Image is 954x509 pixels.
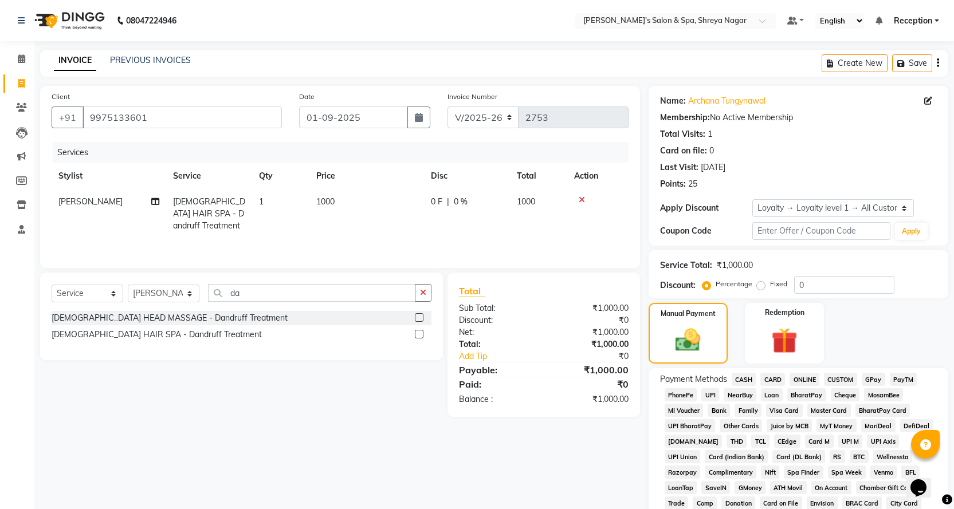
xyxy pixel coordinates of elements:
[900,419,933,432] span: DefiDeal
[822,54,888,72] button: Create New
[252,163,309,189] th: Qty
[727,435,747,448] span: THD
[760,373,785,386] span: CARD
[110,55,191,65] a: PREVIOUS INVOICES
[447,196,449,208] span: |
[544,377,637,391] div: ₹0
[828,465,866,479] span: Spa Week
[660,112,710,124] div: Membership:
[166,163,252,189] th: Service
[838,435,863,448] span: UPI M
[824,373,857,386] span: CUSTOM
[660,112,937,124] div: No Active Membership
[892,54,932,72] button: Save
[450,302,544,314] div: Sub Total:
[450,350,559,362] a: Add Tip
[784,465,823,479] span: Spa Finder
[450,363,544,377] div: Payable:
[708,128,712,140] div: 1
[52,329,262,341] div: [DEMOGRAPHIC_DATA] HAIR SPA - Dandruff Treatment
[660,259,712,271] div: Service Total:
[774,435,800,448] span: CEdge
[735,481,765,494] span: GMoney
[767,419,812,432] span: Juice by MCB
[765,307,804,318] label: Redemption
[665,404,704,417] span: MI Voucher
[660,225,752,237] div: Coupon Code
[660,128,705,140] div: Total Visits:
[790,373,819,386] span: ONLINE
[665,435,723,448] span: [DOMAIN_NAME]
[450,393,544,405] div: Balance :
[424,163,510,189] th: Disc
[660,178,686,190] div: Points:
[665,481,697,494] span: LoanTap
[732,373,756,386] span: CASH
[864,388,903,401] span: MosamBee
[761,465,779,479] span: Nift
[450,326,544,338] div: Net:
[58,196,123,207] span: [PERSON_NAME]
[701,161,725,173] div: [DATE]
[890,373,917,386] span: PayTM
[856,481,918,494] span: Chamber Gift Card
[544,363,637,377] div: ₹1,000.00
[52,163,166,189] th: Stylist
[867,435,899,448] span: UPI Axis
[544,326,637,338] div: ₹1,000.00
[861,419,896,432] span: MariDeal
[52,312,288,324] div: [DEMOGRAPHIC_DATA] HEAD MASSAGE - Dandruff Treatment
[688,178,697,190] div: 25
[544,338,637,350] div: ₹1,000.00
[811,481,851,494] span: On Account
[559,350,637,362] div: ₹0
[665,388,697,401] span: PhonePe
[447,92,497,102] label: Invoice Number
[716,279,752,289] label: Percentage
[309,163,424,189] th: Price
[831,388,860,401] span: Cheque
[450,377,544,391] div: Paid:
[870,465,897,479] span: Venmo
[665,465,701,479] span: Razorpay
[894,15,932,27] span: Reception
[52,92,70,102] label: Client
[299,92,315,102] label: Date
[668,326,708,354] img: _cash.svg
[567,163,629,189] th: Action
[895,223,928,240] button: Apply
[751,435,770,448] span: TCL
[770,279,787,289] label: Fixed
[544,314,637,326] div: ₹0
[720,419,762,432] span: Other Cards
[688,95,765,107] a: Archana Tungynawal
[807,404,851,417] span: Master Card
[805,435,834,448] span: Card M
[259,196,264,207] span: 1
[517,196,535,207] span: 1000
[450,314,544,326] div: Discount:
[763,325,806,357] img: _gift.svg
[660,373,727,385] span: Payment Methods
[701,388,719,401] span: UPI
[459,285,485,297] span: Total
[816,419,857,432] span: MyT Money
[660,202,752,214] div: Apply Discount
[510,163,567,189] th: Total
[850,450,869,463] span: BTC
[29,5,108,37] img: logo
[906,463,943,498] iframe: chat widget
[752,222,891,240] input: Enter Offer / Coupon Code
[705,450,768,463] span: Card (Indian Bank)
[454,196,468,208] span: 0 %
[660,145,707,157] div: Card on file:
[717,259,753,271] div: ₹1,000.00
[862,373,885,386] span: GPay
[54,50,96,71] a: INVOICE
[660,95,686,107] div: Name:
[660,161,698,173] div: Last Visit:
[83,106,282,128] input: Search by Name/Mobile/Email/Code
[901,465,920,479] span: BFL
[665,419,716,432] span: UPI BharatPay
[450,338,544,350] div: Total:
